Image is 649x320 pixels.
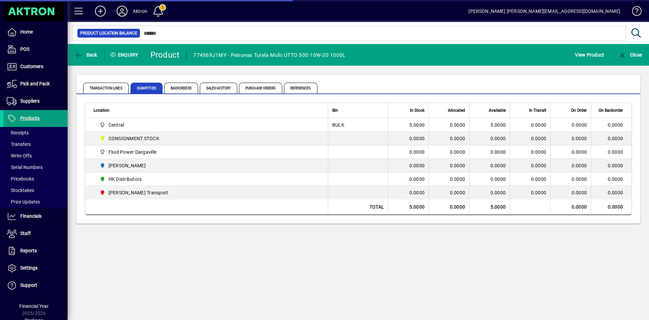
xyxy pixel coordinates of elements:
span: References [284,83,317,93]
td: 0.0000 [469,159,510,172]
a: Home [3,24,68,41]
span: 0.0000 [572,162,587,169]
span: Suppliers [20,98,40,104]
span: HK Distributors [109,176,142,183]
td: BULK [328,118,388,132]
td: 0.0000 [550,199,591,215]
a: POS [3,41,68,58]
span: 0.0000 [450,190,465,195]
span: HK Distributors [97,175,320,183]
td: 0.0000 [388,132,429,145]
td: 0.0000 [429,199,469,215]
span: 0.0000 [450,176,465,182]
a: Pricebooks [3,173,68,185]
span: Quantities [130,83,163,93]
a: Support [3,277,68,294]
td: 0.0000 [591,172,631,186]
span: 0.0000 [531,136,547,141]
span: 0.0000 [450,163,465,168]
button: Back [73,49,99,61]
a: Price Updates [3,196,68,208]
span: 0.0000 [450,149,465,155]
td: Total [328,199,388,215]
button: Add [90,5,111,17]
span: T. Croft Transport [97,189,320,197]
td: 0.0000 [591,199,631,215]
a: Pick and Pack [3,76,68,92]
span: 0.0000 [572,122,587,128]
div: 774569J1MY - Petronas Tutela Multi UTTO 500 10W-30 1000L [193,50,345,61]
span: POS [20,46,29,52]
span: Purchase Orders [239,83,282,93]
div: Aktron [133,6,147,17]
span: Available [489,107,506,114]
span: Products [20,115,40,121]
td: 0.0000 [591,186,631,199]
a: Customers [3,58,68,75]
span: Reports [20,248,37,253]
div: [PERSON_NAME] [PERSON_NAME][EMAIL_ADDRESS][DOMAIN_NAME] [468,6,620,17]
span: Close [618,52,642,58]
span: Financials [20,213,42,219]
td: 0.0000 [591,145,631,159]
button: Profile [111,5,133,17]
span: Serial Numbers [7,165,43,170]
span: Product Location Balance [80,30,137,37]
td: 0.0000 [469,132,510,145]
span: Central [109,122,124,128]
span: Staff [20,231,31,236]
span: View Product [575,49,604,60]
td: 0.0000 [591,118,631,132]
td: 5.0000 [469,199,510,215]
span: Pick and Pack [20,81,50,86]
span: Fluid Power Dargaville [97,148,320,156]
div: Enquiry [105,49,145,60]
span: Fluid Power Dargaville [109,149,157,155]
span: On Backorder [599,107,623,114]
span: Bin [332,107,338,114]
span: 0.0000 [572,189,587,196]
td: 5.0000 [469,118,510,132]
a: Reports [3,242,68,259]
span: Back [75,52,97,58]
span: Sales History [200,83,237,93]
span: Customers [20,64,43,69]
td: 0.0000 [388,172,429,186]
a: Stocktakes [3,185,68,196]
span: 0.0000 [572,135,587,142]
td: 0.0000 [591,132,631,145]
app-page-header-button: Close enquiry [611,49,649,61]
span: CONSIGNMENT STOCK [109,135,159,142]
td: 0.0000 [591,159,631,172]
span: Transfers [7,142,31,147]
span: Support [20,282,37,288]
span: Price Updates [7,199,40,205]
span: 0.0000 [572,176,587,183]
a: Transfers [3,138,68,150]
span: Receipts [7,130,29,135]
button: View Product [573,49,606,61]
a: Serial Numbers [3,162,68,173]
span: Pricebooks [7,176,34,182]
a: Financials [3,208,68,225]
span: 0.0000 [450,122,465,128]
a: Receipts [3,127,68,138]
td: 0.0000 [388,159,429,172]
span: Settings [20,265,38,271]
td: 0.0000 [469,172,510,186]
td: 0.0000 [388,186,429,199]
span: 0.0000 [572,149,587,155]
div: Product [150,49,180,60]
span: 0.0000 [531,163,547,168]
a: Settings [3,260,68,277]
span: Central [97,121,320,129]
span: HAMILTON [97,162,320,170]
span: 0.0000 [450,136,465,141]
span: On Order [571,107,587,114]
span: Home [20,29,33,35]
td: 0.0000 [469,186,510,199]
a: Suppliers [3,93,68,110]
a: Write Offs [3,150,68,162]
span: 0.0000 [531,176,547,182]
span: In Transit [529,107,546,114]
